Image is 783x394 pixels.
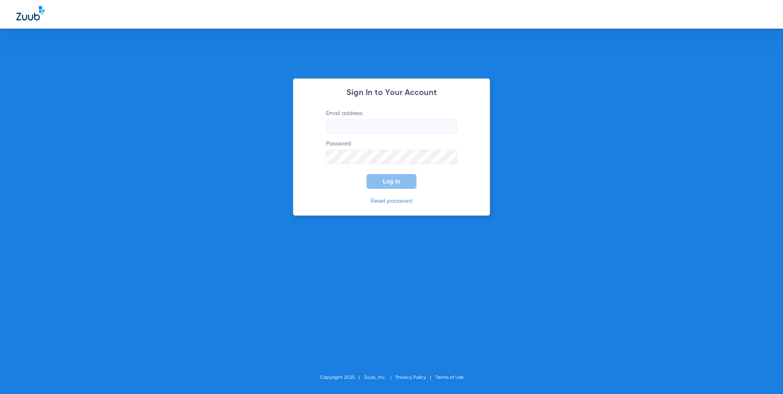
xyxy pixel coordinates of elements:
[396,375,426,380] a: Privacy Policy
[326,150,457,164] input: Password
[326,120,457,134] input: Email address
[326,140,457,164] label: Password
[326,109,457,134] label: Email address
[364,374,396,382] li: Zuub, Inc.
[16,6,45,20] img: Zuub Logo
[320,374,364,382] li: Copyright 2025
[314,89,469,97] h2: Sign In to Your Account
[371,198,412,204] a: Reset password
[435,375,464,380] a: Terms of Use
[367,174,416,189] button: Log In
[383,178,400,185] span: Log In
